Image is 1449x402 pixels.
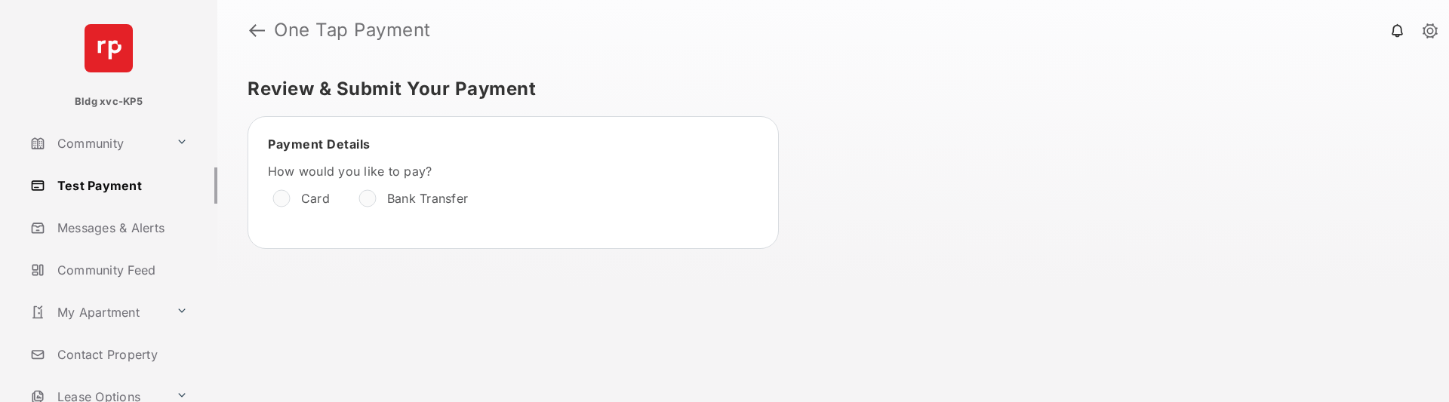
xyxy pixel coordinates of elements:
a: My Apartment [24,294,170,330]
p: Bldg xvc-KP5 [75,94,143,109]
label: How would you like to pay? [268,164,721,179]
a: Community [24,125,170,161]
label: Card [301,191,330,206]
label: Bank Transfer [387,191,468,206]
a: Test Payment [24,167,217,204]
h5: Review & Submit Your Payment [248,80,1407,98]
span: Payment Details [268,137,371,152]
img: svg+xml;base64,PHN2ZyB4bWxucz0iaHR0cDovL3d3dy53My5vcmcvMjAwMC9zdmciIHdpZHRoPSI2NCIgaGVpZ2h0PSI2NC... [85,24,133,72]
strong: One Tap Payment [274,21,431,39]
a: Contact Property [24,336,217,373]
a: Messages & Alerts [24,210,217,246]
a: Community Feed [24,252,217,288]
